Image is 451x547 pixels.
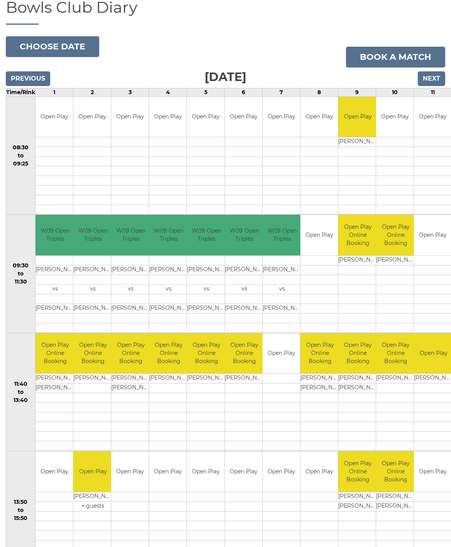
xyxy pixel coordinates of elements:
[376,501,415,511] td: [PERSON_NAME]
[376,88,414,96] td: 10
[111,374,150,383] td: [PERSON_NAME]
[225,451,262,492] td: Open Play
[6,333,36,451] td: 11:40 to 13:40
[73,333,112,374] td: Open Play Online Booking
[338,255,377,265] td: [PERSON_NAME]
[149,215,188,255] td: W09 Open Triples
[263,88,300,96] td: 7
[111,451,149,492] td: Open Play
[73,492,112,501] td: [PERSON_NAME] (G)
[418,71,445,86] input: Next
[149,88,187,96] td: 4
[225,265,264,275] td: [PERSON_NAME]
[73,97,111,137] td: Open Play
[346,47,445,68] a: Book a match
[111,284,150,294] td: vs
[187,304,226,313] td: [PERSON_NAME]
[300,88,338,96] td: 8
[36,333,75,374] td: Open Play Online Booking
[149,97,187,137] td: Open Play
[263,265,302,275] td: [PERSON_NAME]
[225,284,264,294] td: vs
[225,333,264,374] td: Open Play Online Booking
[36,88,73,96] td: 1
[73,88,111,96] td: 2
[376,255,415,265] td: [PERSON_NAME]
[36,97,73,137] td: Open Play
[36,265,75,275] td: [PERSON_NAME]
[73,215,112,255] td: W09 Open Triples
[263,284,302,294] td: vs
[149,374,188,383] td: [PERSON_NAME]
[300,333,339,374] td: Open Play Online Booking
[338,501,377,511] td: [PERSON_NAME]
[225,304,264,313] td: [PERSON_NAME]
[73,374,112,383] td: [PERSON_NAME]
[73,284,112,294] td: vs
[338,451,377,492] td: Open Play Online Booking
[263,451,300,492] td: Open Play
[376,215,415,255] td: Open Play Online Booking
[187,97,224,137] td: Open Play
[111,265,150,275] td: [PERSON_NAME]
[263,215,302,255] td: W09 Open Triples
[376,451,415,492] td: Open Play Online Booking
[263,304,302,313] td: [PERSON_NAME]
[6,96,36,215] td: 08:30 to 09:25
[338,374,377,383] td: [PERSON_NAME]
[149,333,188,374] td: Open Play Online Booking
[225,374,264,383] td: [PERSON_NAME]
[187,284,226,294] td: vs
[338,137,377,147] td: [PERSON_NAME]
[73,451,112,492] td: Open Play
[338,333,377,374] td: Open Play Online Booking
[73,501,112,511] td: + guests
[300,374,339,383] td: [PERSON_NAME]
[376,374,415,383] td: [PERSON_NAME]
[149,451,187,492] td: Open Play
[338,492,377,501] td: [PERSON_NAME]
[376,492,415,501] td: [PERSON_NAME]
[338,215,377,255] td: Open Play Online Booking
[36,304,75,313] td: [PERSON_NAME]
[263,333,300,374] td: Open Play
[187,333,226,374] td: Open Play Online Booking
[338,97,377,137] td: Open Play
[111,88,149,96] td: 3
[36,215,75,255] td: W09 Open Triples
[149,304,188,313] td: [PERSON_NAME]
[36,451,73,492] td: Open Play
[376,97,414,137] td: Open Play
[187,215,226,255] td: W09 Open Triples
[36,284,75,294] td: vs
[149,284,188,294] td: vs
[111,333,150,374] td: Open Play Online Booking
[111,383,150,393] td: [PERSON_NAME]
[225,88,263,96] td: 6
[6,36,99,57] button: Choose date
[338,88,376,96] td: 9
[300,451,338,492] td: Open Play
[376,333,415,374] td: Open Play Online Booking
[225,97,262,137] td: Open Play
[149,265,188,275] td: [PERSON_NAME]
[73,304,112,313] td: [PERSON_NAME]
[187,374,226,383] td: [PERSON_NAME]
[187,265,226,275] td: [PERSON_NAME]
[6,71,50,86] input: Previous
[187,451,224,492] td: Open Play
[263,97,300,137] td: Open Play
[187,88,225,96] td: 5
[300,97,338,137] td: Open Play
[111,304,150,313] td: [PERSON_NAME]
[300,383,339,393] td: [PERSON_NAME]
[6,215,36,333] td: 09:30 to 11:30
[338,383,377,393] td: [PERSON_NAME]
[225,215,264,255] td: W09 Open Triples
[73,265,112,275] td: [PERSON_NAME]
[111,215,150,255] td: W09 Open Triples
[36,374,75,383] td: [PERSON_NAME]
[111,97,149,137] td: Open Play
[300,215,338,255] td: Open Play
[6,88,36,96] td: Time/Rink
